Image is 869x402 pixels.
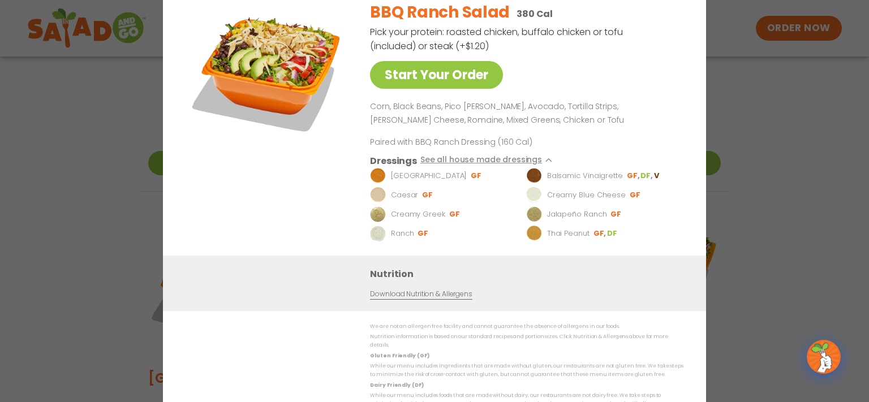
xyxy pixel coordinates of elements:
img: Dressing preview image for Caesar [370,187,386,202]
p: Creamy Blue Cheese [547,189,626,200]
img: Dressing preview image for Balsamic Vinaigrette [526,167,542,183]
p: [GEOGRAPHIC_DATA] [391,170,467,181]
li: GF [471,170,483,180]
p: 380 Cal [517,7,553,21]
li: GF [593,228,607,238]
img: Dressing preview image for Creamy Blue Cheese [526,187,542,202]
li: GF [627,170,640,180]
strong: Gluten Friendly (GF) [370,352,429,358]
h3: Nutrition [370,266,689,280]
p: Pick your protein: roasted chicken, buffalo chicken or tofu (included) or steak (+$1.20) [370,25,625,53]
img: Dressing preview image for Creamy Greek [370,206,386,222]
li: GF [422,189,434,200]
p: We are not an allergen free facility and cannot guarantee the absence of allergens in our foods. [370,322,683,331]
p: Nutrition information is based on our standard recipes and portion sizes. Click Nutrition & Aller... [370,332,683,350]
a: Download Nutrition & Allergens [370,288,472,299]
button: See all house made dressings [420,153,558,167]
p: Paired with BBQ Ranch Dressing (160 Cal) [370,136,579,148]
img: Dressing preview image for Ranch [370,225,386,241]
p: Balsamic Vinaigrette [547,170,623,181]
p: Ranch [391,227,414,239]
a: Start Your Order [370,61,503,89]
p: While our menu includes ingredients that are made without gluten, our restaurants are not gluten ... [370,362,683,379]
img: Dressing preview image for BBQ Ranch [370,167,386,183]
h2: BBQ Ranch Salad [370,1,510,24]
p: Thai Peanut [547,227,590,239]
img: Dressing preview image for Jalapeño Ranch [526,206,542,222]
p: Jalapeño Ranch [547,208,607,219]
li: V [654,170,660,180]
img: Dressing preview image for Thai Peanut [526,225,542,241]
li: DF [607,228,618,238]
p: Caesar [391,189,418,200]
li: GF [630,189,642,200]
p: Creamy Greek [391,208,445,219]
img: wpChatIcon [808,341,840,373]
li: GF [610,209,622,219]
li: DF [640,170,653,180]
li: GF [418,228,429,238]
li: GF [449,209,461,219]
h3: Dressings [370,153,417,167]
strong: Dairy Friendly (DF) [370,381,423,388]
p: Corn, Black Beans, Pico [PERSON_NAME], Avocado, Tortilla Strips, [PERSON_NAME] Cheese, Romaine, M... [370,100,679,127]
